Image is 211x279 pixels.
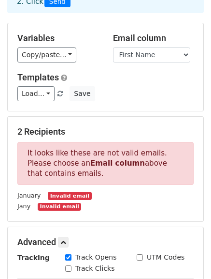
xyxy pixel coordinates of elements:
h5: Advanced [17,237,194,248]
label: Track Clicks [75,263,115,274]
iframe: Chat Widget [163,232,211,279]
h5: 2 Recipients [17,126,194,137]
label: Track Opens [75,252,117,263]
h5: Email column [113,33,194,44]
a: Load... [17,86,55,101]
strong: Email column [90,159,145,168]
p: It looks like these are not valid emails. Please choose an above that contains emails. [17,142,194,185]
small: Jany [17,202,30,210]
label: UTM Codes [147,252,184,263]
button: Save [70,86,95,101]
small: Invalid email [48,192,91,200]
a: Templates [17,72,59,82]
h5: Variables [17,33,98,44]
a: Copy/paste... [17,47,76,62]
strong: Tracking [17,254,50,262]
small: Invalid email [38,203,81,211]
small: January [17,192,41,199]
